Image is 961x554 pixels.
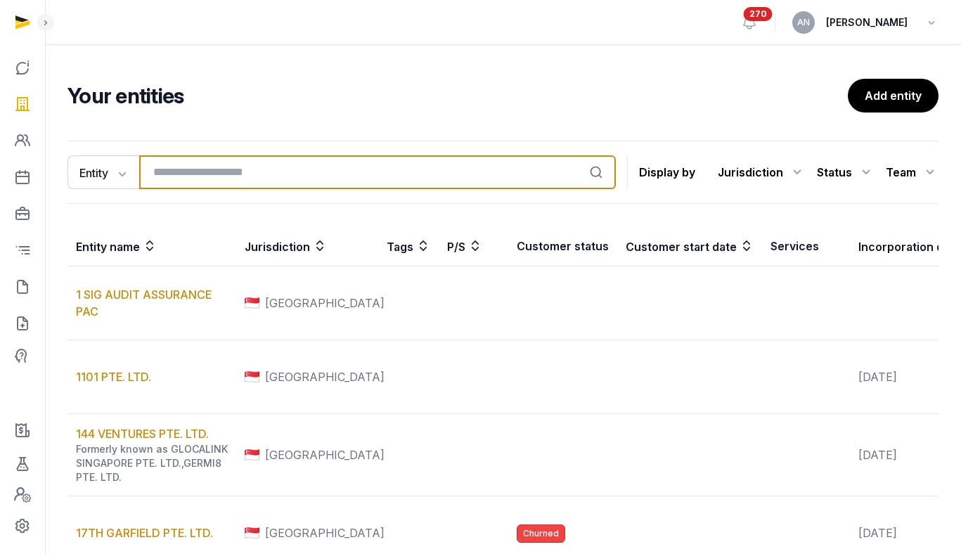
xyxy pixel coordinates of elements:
th: Jurisdiction [236,226,378,266]
a: 17TH GARFIELD PTE. LTD. [76,526,213,540]
th: Entity name [67,226,236,266]
div: Status [817,161,875,183]
span: [GEOGRAPHIC_DATA] [265,446,385,463]
span: 270 [744,7,773,21]
button: Entity [67,155,139,189]
button: AN [792,11,815,34]
th: Customer start date [617,226,762,266]
span: [GEOGRAPHIC_DATA] [265,524,385,541]
div: Jurisdiction [718,161,806,183]
a: 144 VENTURES PTE. LTD. [76,427,209,441]
h2: Your entities [67,83,848,108]
span: AN [797,18,810,27]
span: Churned [517,524,565,543]
a: 1 SIG AUDIT ASSURANCE PAC [76,288,212,318]
p: Display by [639,161,695,183]
span: [PERSON_NAME] [826,14,908,31]
a: 1101 PTE. LTD. [76,370,151,384]
span: [GEOGRAPHIC_DATA] [265,295,385,311]
th: Customer status [508,226,617,266]
div: Formerly known as GLOCALINK SINGAPORE PTE. LTD.,GERMI8 PTE. LTD. [76,442,236,484]
th: Tags [378,226,439,266]
div: Team [886,161,939,183]
span: [GEOGRAPHIC_DATA] [265,368,385,385]
th: P/S [439,226,508,266]
a: Add entity [848,79,939,112]
th: Services [762,226,850,266]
